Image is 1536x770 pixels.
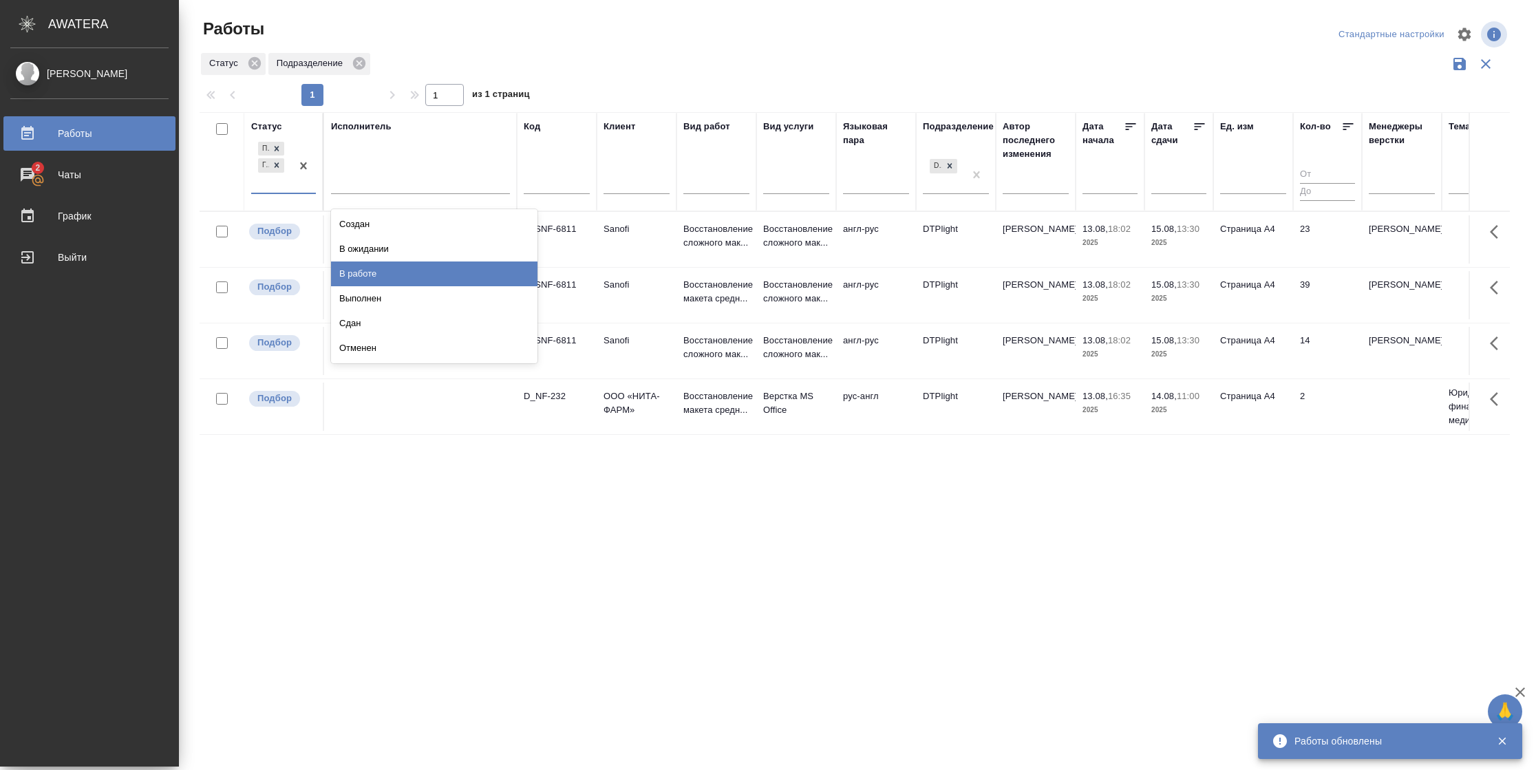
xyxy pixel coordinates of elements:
[836,383,916,431] td: рус-англ
[1082,391,1108,401] p: 13.08,
[472,86,530,106] span: из 1 страниц
[1293,215,1362,264] td: 23
[248,222,316,241] div: Можно подбирать исполнителей
[1482,271,1515,304] button: Здесь прячутся важные кнопки
[3,116,175,151] a: Работы
[1300,120,1331,133] div: Кол-во
[1082,403,1138,417] p: 2025
[604,120,635,133] div: Клиент
[3,199,175,233] a: График
[1448,18,1481,51] span: Настроить таблицу
[1482,383,1515,416] button: Здесь прячутся важные кнопки
[1213,215,1293,264] td: Страница А4
[1300,183,1355,200] input: До
[916,215,996,264] td: DTPlight
[10,247,169,268] div: Выйти
[1482,327,1515,360] button: Здесь прячутся важные кнопки
[1151,120,1193,147] div: Дата сдачи
[1151,335,1177,345] p: 15.08,
[201,53,266,75] div: Статус
[1493,697,1517,726] span: 🙏
[268,53,370,75] div: Подразделение
[1213,327,1293,375] td: Страница А4
[1082,347,1138,361] p: 2025
[524,278,590,292] div: S_SNF-6811
[683,120,730,133] div: Вид работ
[331,311,537,336] div: Сдан
[1293,327,1362,375] td: 14
[10,206,169,226] div: График
[1449,120,1490,133] div: Тематика
[604,278,670,292] p: Sanofi
[763,222,829,250] p: Восстановление сложного мак...
[48,10,179,38] div: AWATERA
[257,280,292,294] p: Подбор
[1108,224,1131,234] p: 18:02
[1293,271,1362,319] td: 39
[3,158,175,192] a: 2Чаты
[331,286,537,311] div: Выполнен
[1151,391,1177,401] p: 14.08,
[524,334,590,347] div: S_SNF-6811
[524,120,540,133] div: Код
[1151,403,1206,417] p: 2025
[1449,386,1515,427] p: Юридическая/финансовая + медицина
[1213,383,1293,431] td: Страница А4
[248,389,316,408] div: Можно подбирать исполнителей
[1082,335,1108,345] p: 13.08,
[1213,271,1293,319] td: Страница А4
[1082,224,1108,234] p: 13.08,
[10,66,169,81] div: [PERSON_NAME]
[683,334,749,361] p: Восстановление сложного мак...
[836,327,916,375] td: англ-рус
[251,120,282,133] div: Статус
[331,120,392,133] div: Исполнитель
[1082,236,1138,250] p: 2025
[524,389,590,403] div: D_NF-232
[1082,279,1108,290] p: 13.08,
[928,158,959,175] div: DTPlight
[258,142,269,156] div: Подбор
[1177,391,1199,401] p: 11:00
[996,271,1076,319] td: [PERSON_NAME]
[1369,222,1435,236] p: [PERSON_NAME]
[683,278,749,306] p: Восстановление макета средн...
[27,161,48,175] span: 2
[1108,391,1131,401] p: 16:35
[248,278,316,297] div: Можно подбирать исполнителей
[836,215,916,264] td: англ-рус
[200,18,264,40] span: Работы
[1003,120,1069,161] div: Автор последнего изменения
[10,123,169,144] div: Работы
[1151,347,1206,361] p: 2025
[1488,694,1522,729] button: 🙏
[996,327,1076,375] td: [PERSON_NAME]
[996,383,1076,431] td: [PERSON_NAME]
[1369,120,1435,147] div: Менеджеры верстки
[1082,120,1124,147] div: Дата начала
[524,222,590,236] div: S_SNF-6811
[916,327,996,375] td: DTPlight
[836,271,916,319] td: англ-рус
[1335,24,1448,45] div: split button
[1294,734,1476,748] div: Работы обновлены
[996,215,1076,264] td: [PERSON_NAME]
[1447,51,1473,77] button: Сохранить фильтры
[1481,21,1510,47] span: Посмотреть информацию
[1151,224,1177,234] p: 15.08,
[258,158,269,173] div: Готов к работе
[1473,51,1499,77] button: Сбросить фильтры
[1108,335,1131,345] p: 18:02
[604,334,670,347] p: Sanofi
[763,120,814,133] div: Вид услуги
[331,237,537,261] div: В ожидании
[1108,279,1131,290] p: 18:02
[763,278,829,306] p: Восстановление сложного мак...
[604,389,670,417] p: ООО «НИТА-ФАРМ»
[1220,120,1254,133] div: Ед. изм
[1151,279,1177,290] p: 15.08,
[257,392,292,405] p: Подбор
[763,334,829,361] p: Восстановление сложного мак...
[923,120,994,133] div: Подразделение
[10,164,169,185] div: Чаты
